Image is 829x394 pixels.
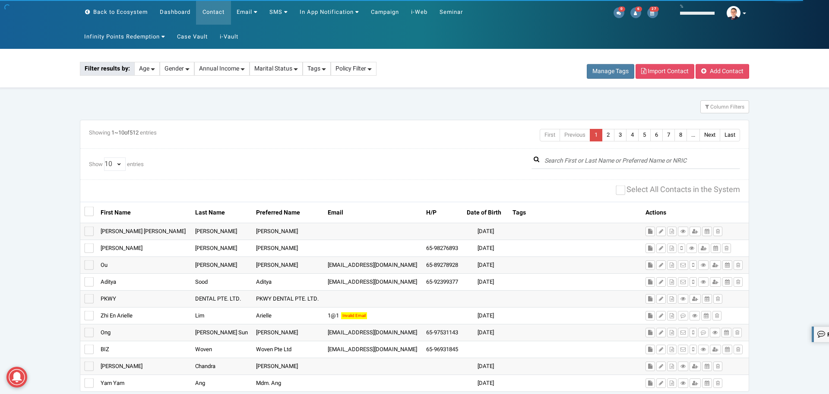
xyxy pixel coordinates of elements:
[171,25,214,49] a: Case Vault
[160,8,190,16] span: Dashboard
[78,25,171,49] a: Infinity Points Redemption
[93,8,148,16] span: Back to Ecosystem
[237,8,252,16] span: Email
[213,25,245,49] a: i-Vault
[680,3,683,10] small: %
[220,32,238,41] span: i-Vault
[614,9,624,17] a: 0
[649,6,659,12] span: 27
[630,9,641,17] a: 6
[177,32,208,41] span: Case Vault
[647,9,658,17] a: 27
[203,8,225,16] span: Contact
[84,32,160,41] span: Infinity Points Redemption
[618,6,625,12] span: 0
[635,6,642,12] span: 6
[411,8,427,16] span: i-Web
[371,8,399,16] span: Campaign
[674,1,721,23] a: %
[300,8,354,16] span: In App Notification
[269,8,282,16] span: SMS
[440,8,463,16] span: Seminar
